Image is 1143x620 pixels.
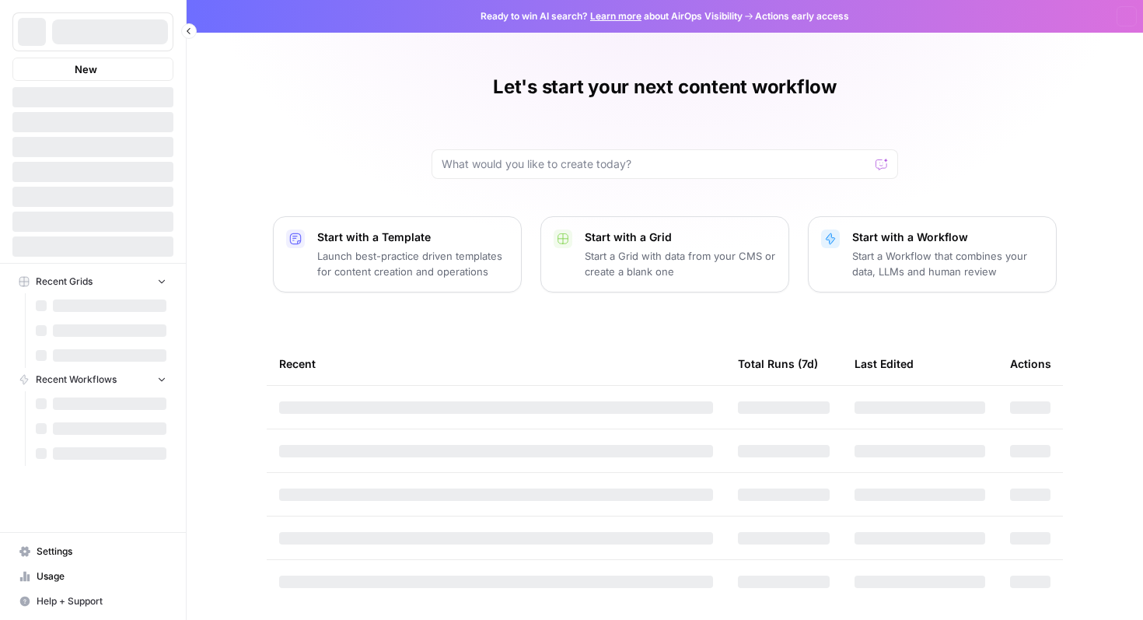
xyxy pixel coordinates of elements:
[317,229,509,245] p: Start with a Template
[855,342,914,385] div: Last Edited
[852,248,1043,279] p: Start a Workflow that combines your data, LLMs and human review
[590,10,641,22] a: Learn more
[738,342,818,385] div: Total Runs (7d)
[12,58,173,81] button: New
[36,275,93,289] span: Recent Grids
[36,373,117,387] span: Recent Workflows
[12,270,173,293] button: Recent Grids
[12,368,173,391] button: Recent Workflows
[442,156,869,172] input: What would you like to create today?
[273,216,522,292] button: Start with a TemplateLaunch best-practice driven templates for content creation and operations
[808,216,1057,292] button: Start with a WorkflowStart a Workflow that combines your data, LLMs and human review
[37,545,166,559] span: Settings
[540,216,789,292] button: Start with a GridStart a Grid with data from your CMS or create a blank one
[37,569,166,583] span: Usage
[12,564,173,589] a: Usage
[12,539,173,564] a: Settings
[317,248,509,279] p: Launch best-practice driven templates for content creation and operations
[852,229,1043,245] p: Start with a Workflow
[37,594,166,608] span: Help + Support
[1010,342,1051,385] div: Actions
[75,61,97,77] span: New
[481,9,743,23] span: Ready to win AI search? about AirOps Visibility
[585,248,776,279] p: Start a Grid with data from your CMS or create a blank one
[493,75,837,100] h1: Let's start your next content workflow
[585,229,776,245] p: Start with a Grid
[755,9,849,23] span: Actions early access
[279,342,713,385] div: Recent
[12,589,173,614] button: Help + Support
